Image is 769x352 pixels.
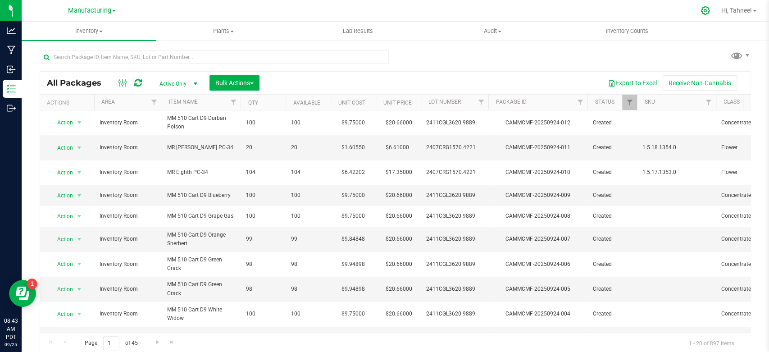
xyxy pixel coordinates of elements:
span: MM 510 Cart D9 Green Crack [167,280,235,297]
td: $9.75000 [331,327,376,352]
span: MM 510 Cart D9 Green Crack [167,256,235,273]
span: MR Eighth PC-34 [167,168,235,177]
span: Action [49,210,73,223]
span: Hi, Tahnee! [721,7,752,14]
td: $9.94898 [331,277,376,302]
span: $20.66000 [381,233,417,246]
span: 100 [291,191,325,200]
span: Action [49,258,73,270]
td: $1.60550 [331,135,376,160]
a: Filter [226,95,241,110]
span: Created [593,168,632,177]
a: Inventory Counts [560,22,694,41]
span: 20 [246,143,280,152]
div: CAMMCMF-20250924-006 [487,260,589,269]
span: 100 [246,212,280,220]
span: MM 510 Cart D9 Durban Poison [167,114,235,131]
span: Created [593,235,632,243]
span: 100 [246,310,280,318]
span: 104 [246,168,280,177]
div: Manage settings [699,6,712,15]
span: All Packages [47,78,110,88]
inline-svg: Outbound [7,104,16,113]
span: select [74,258,85,270]
td: $9.75000 [331,185,376,206]
span: 2411CGL3620.9889 [426,285,483,293]
span: Inventory [22,27,156,35]
span: Bulk Actions [215,79,254,87]
span: Inventory Room [100,119,156,127]
span: $17.35000 [381,166,417,179]
button: Export to Excel [602,75,663,91]
a: Audit [425,22,560,41]
span: Inventory Room [100,212,156,220]
span: Inventory Room [100,143,156,152]
span: 104 [291,168,325,177]
span: Created [593,119,632,127]
p: 08:43 AM PDT [4,317,18,341]
span: $20.66000 [381,189,417,202]
span: Created [593,310,632,318]
a: Go to the next page [151,336,164,348]
span: $20.66000 [381,210,417,223]
span: 1 - 20 of 897 items [682,336,742,350]
span: $20.66000 [381,258,417,271]
span: 2407CRG1570.4221 [426,168,483,177]
span: 100 [246,191,280,200]
span: 1.5.18.1354.0 [642,143,710,152]
span: Created [593,260,632,269]
div: CAMMCMF-20250924-005 [487,285,589,293]
a: Filter [622,95,637,110]
span: 100 [246,119,280,127]
span: select [74,116,85,129]
span: Created [593,212,632,220]
span: 98 [291,285,325,293]
input: 1 [103,336,119,350]
div: CAMMCMF-20250924-004 [487,310,589,318]
span: MM 510 Cart D9 Fruity Pebbles [167,330,235,347]
span: 2411CGL3620.9889 [426,260,483,269]
span: MR [PERSON_NAME] PC-34 [167,143,235,152]
div: Actions [47,100,91,106]
span: Inventory Room [100,310,156,318]
td: $9.75000 [331,110,376,135]
button: Bulk Actions [209,75,259,91]
div: CAMMCMF-20250924-008 [487,212,589,220]
span: Lab Results [331,27,385,35]
a: Inventory [22,22,156,41]
div: CAMMCMF-20250924-007 [487,235,589,243]
span: Action [49,189,73,202]
a: Unit Price [383,100,411,106]
a: Class [723,99,739,105]
span: 20 [291,143,325,152]
a: Qty [248,100,258,106]
button: Receive Non-Cannabis [663,75,737,91]
span: Action [49,116,73,129]
span: Audit [426,27,560,35]
div: CAMMCMF-20250924-011 [487,143,589,152]
p: 09/25 [4,341,18,348]
span: $6.61000 [381,141,414,154]
span: 99 [291,235,325,243]
span: Action [49,142,73,154]
a: Lot Number [428,99,460,105]
span: Manufacturing [68,7,111,14]
span: 99 [246,235,280,243]
a: Filter [147,95,162,110]
span: MM 510 Cart D9 Grape Gas [167,212,235,220]
span: Action [49,283,73,296]
span: $20.66000 [381,307,417,320]
span: 2411CGL3620.9889 [426,310,483,318]
span: MM 510 Cart D9 White Widow [167,306,235,323]
span: 100 [291,212,325,220]
td: $9.75000 [331,206,376,227]
span: select [74,142,85,154]
iframe: Resource center [9,280,36,307]
span: Page of 45 [77,336,145,350]
a: Available [293,100,320,106]
span: Created [593,191,632,200]
td: $6.42202 [331,160,376,185]
inline-svg: Inventory [7,84,16,93]
span: Action [49,308,73,320]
